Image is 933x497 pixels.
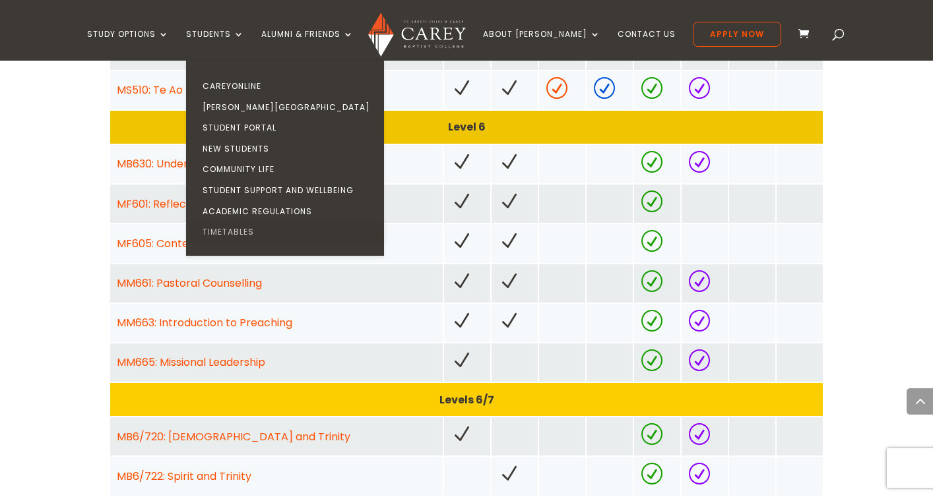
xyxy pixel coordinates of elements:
[87,30,169,61] a: Study Options
[117,315,292,330] a: MM663: Introduction to Preaching
[693,22,781,47] a: Apply Now
[189,76,387,97] a: CareyOnline
[117,236,318,251] a: MF605: Contextual Theological Praxis 2
[117,82,214,98] a: MS510: Te Ao Māori
[189,180,387,201] a: Student Support and Wellbeing
[189,138,387,160] a: New Students
[117,156,274,171] a: MB630: Understanding Culture
[117,429,350,444] a: MB6/720: [DEMOGRAPHIC_DATA] and Trinity
[117,276,262,291] a: MM661: Pastoral Counselling
[618,30,676,61] a: Contact Us
[117,196,294,212] a: MF601: Reflective Field Education 2
[261,30,354,61] a: Alumni & Friends
[483,30,600,61] a: About [PERSON_NAME]
[186,30,244,61] a: Students
[189,159,387,180] a: Community Life
[189,97,387,118] a: [PERSON_NAME][GEOGRAPHIC_DATA]
[189,201,387,222] a: Academic Regulations
[448,119,486,134] strong: Level 6
[189,117,387,138] a: Student Portal
[368,13,465,57] img: Carey Baptist College
[189,221,387,243] a: Timetables
[439,392,494,407] strong: Levels 6/7
[117,355,265,370] a: MM665: Missional Leadership
[117,469,251,484] a: MB6/722: Spirit and Trinity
